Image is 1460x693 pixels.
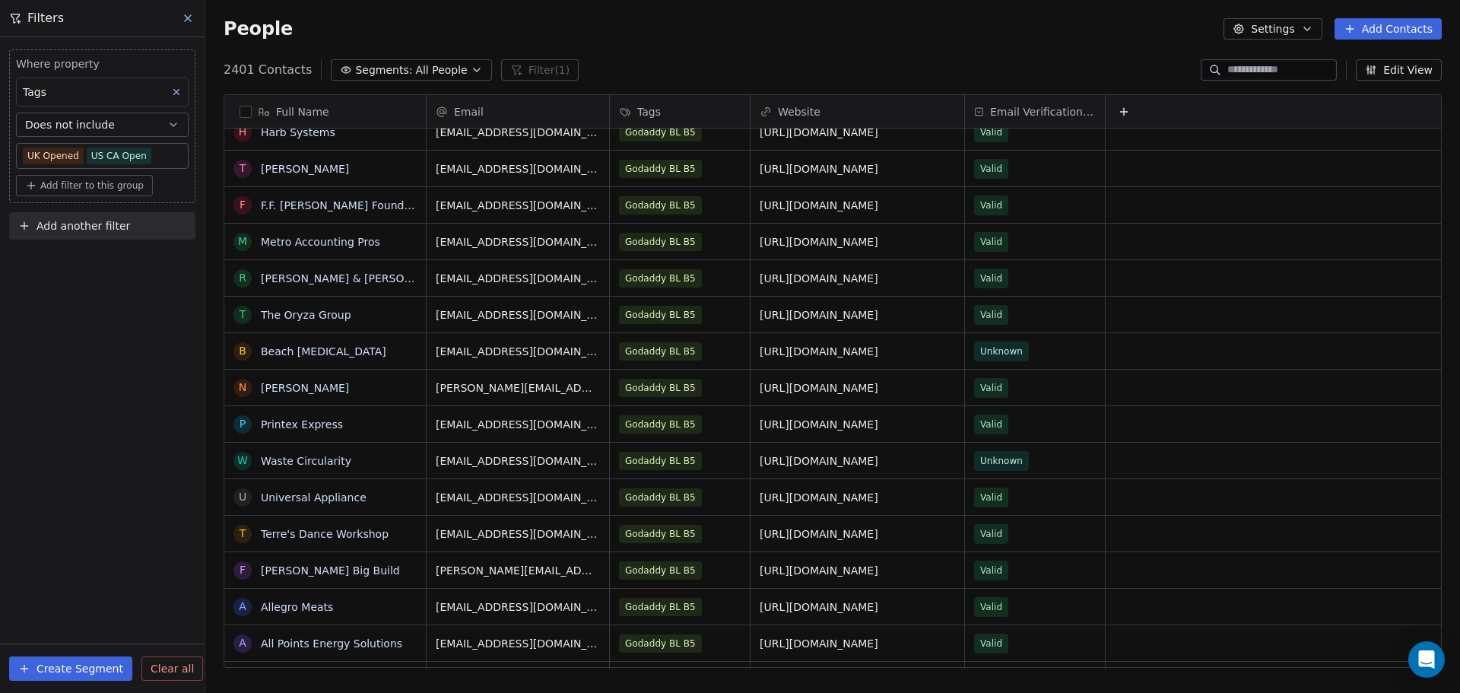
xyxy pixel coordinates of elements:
[980,418,1002,431] span: Valid
[1224,18,1322,40] button: Settings
[760,490,878,505] span: [URL][DOMAIN_NAME]
[237,453,248,469] div: W
[239,599,246,615] div: A
[436,417,600,432] span: [EMAIL_ADDRESS][DOMAIN_NAME]
[238,234,247,250] div: M
[239,380,246,396] div: N
[980,381,1002,395] span: Valid
[980,491,1002,504] span: Valid
[619,160,702,178] span: Godaddy BL B5
[980,527,1002,541] span: Valid
[980,637,1002,650] span: Valid
[436,599,600,615] span: [EMAIL_ADDRESS][DOMAIN_NAME]
[619,525,702,543] span: Godaddy BL B5
[436,271,600,286] span: [EMAIL_ADDRESS][DOMAIN_NAME]
[261,382,349,394] a: [PERSON_NAME]
[760,234,878,250] span: [URL][DOMAIN_NAME]
[261,455,351,467] a: Waste Circularity
[261,199,431,211] a: F.F. [PERSON_NAME] Foundation
[436,453,600,469] span: [EMAIL_ADDRESS][DOMAIN_NAME]
[980,162,1002,176] span: Valid
[1335,18,1442,40] button: Add Contacts
[224,17,293,40] span: People
[760,636,878,651] span: [URL][DOMAIN_NAME]
[239,635,246,651] div: A
[760,198,878,213] span: [URL][DOMAIN_NAME]
[980,454,1023,468] span: Unknown
[436,636,600,651] span: [EMAIL_ADDRESS][DOMAIN_NAME]
[980,199,1002,212] span: Valid
[637,104,661,119] span: Tags
[980,272,1002,285] span: Valid
[965,95,1105,128] div: Email Verification Status
[760,344,878,359] span: [URL][DOMAIN_NAME]
[415,62,467,78] span: All People
[276,104,329,119] span: Full Name
[619,123,702,141] span: Godaddy BL B5
[261,126,335,138] a: Harb Systems
[436,125,600,140] span: [EMAIL_ADDRESS][DOMAIN_NAME]
[619,415,702,434] span: Godaddy BL B5
[751,95,964,128] div: Website
[436,307,600,323] span: [EMAIL_ADDRESS][DOMAIN_NAME]
[261,345,386,358] a: Beach [MEDICAL_DATA]
[240,197,246,213] div: F
[760,599,878,615] span: [URL][DOMAIN_NAME]
[760,417,878,432] span: [URL][DOMAIN_NAME]
[778,104,820,119] span: Website
[760,453,878,469] span: [URL][DOMAIN_NAME]
[261,163,349,175] a: [PERSON_NAME]
[239,270,246,286] div: R
[239,489,246,505] div: U
[240,562,246,578] div: F
[436,490,600,505] span: [EMAIL_ADDRESS][DOMAIN_NAME]
[239,124,247,140] div: H
[436,563,600,578] span: [PERSON_NAME][EMAIL_ADDRESS][DOMAIN_NAME]
[1408,641,1445,678] div: Open Intercom Messenger
[436,344,600,359] span: [EMAIL_ADDRESS][DOMAIN_NAME]
[619,452,702,470] span: Godaddy BL B5
[501,59,579,81] button: Filter(1)
[427,129,1443,669] div: grid
[261,637,402,650] a: All Points Energy Solutions
[990,104,1096,119] span: Email Verification Status
[980,235,1002,249] span: Valid
[760,307,878,323] span: [URL][DOMAIN_NAME]
[760,125,878,140] span: [URL][DOMAIN_NAME]
[619,342,702,361] span: Godaddy BL B5
[261,236,380,248] a: Metro Accounting Pros
[980,564,1002,577] span: Valid
[261,272,452,285] a: [PERSON_NAME] & [PERSON_NAME]
[427,95,609,128] div: Email
[1356,59,1442,81] button: Edit View
[261,491,367,504] a: Universal Appliance
[619,196,702,215] span: Godaddy BL B5
[355,62,412,78] span: Segments:
[619,306,702,324] span: Godaddy BL B5
[619,233,702,251] span: Godaddy BL B5
[239,343,246,359] div: B
[240,526,246,542] div: T
[619,598,702,616] span: Godaddy BL B5
[240,161,246,176] div: T
[760,526,878,542] span: [URL][DOMAIN_NAME]
[760,380,878,396] span: [URL][DOMAIN_NAME]
[436,161,600,176] span: [EMAIL_ADDRESS][DOMAIN_NAME]
[436,234,600,250] span: [EMAIL_ADDRESS][DOMAIN_NAME]
[980,345,1023,358] span: Unknown
[980,308,1002,322] span: Valid
[261,528,389,540] a: Terre's Dance Workshop
[619,269,702,288] span: Godaddy BL B5
[261,418,343,431] a: Printex Express
[610,95,750,128] div: Tags
[436,526,600,542] span: [EMAIL_ADDRESS][DOMAIN_NAME]
[619,634,702,653] span: Godaddy BL B5
[454,104,484,119] span: Email
[619,561,702,580] span: Godaddy BL B5
[436,380,600,396] span: [PERSON_NAME][EMAIL_ADDRESS][DOMAIN_NAME]
[980,600,1002,614] span: Valid
[240,307,246,323] div: T
[980,126,1002,139] span: Valid
[224,95,426,128] div: Full Name
[760,271,878,286] span: [URL][DOMAIN_NAME]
